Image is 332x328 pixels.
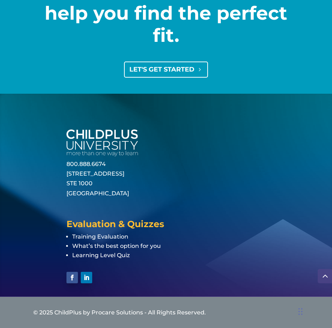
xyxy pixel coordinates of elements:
a: [STREET_ADDRESS]STE 1000[GEOGRAPHIC_DATA] [66,170,129,196]
a: 800.888.6674 [66,161,106,167]
h4: Evaluation & Quizzes [66,220,266,232]
a: Follow on LinkedIn [81,272,92,283]
iframe: Chat Widget [215,251,332,328]
a: Follow on Facebook [66,272,78,283]
a: Training Evaluation [72,233,128,240]
a: Learning Level Quiz [72,252,130,259]
img: white-cpu-wordmark [66,129,138,156]
a: LET'S GET STARTED [124,62,208,78]
div: Drag [298,301,303,322]
div: © 2025 ChildPlus by Procare Solutions - All Rights Reserved. [33,308,299,317]
a: What’s the best option for you [72,243,161,249]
